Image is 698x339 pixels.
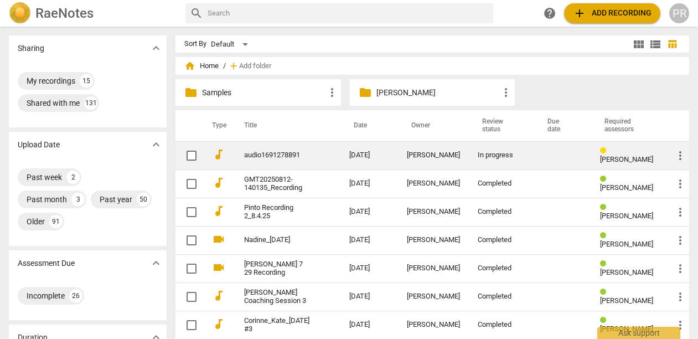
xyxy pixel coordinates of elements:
span: more_vert [325,86,339,99]
div: Older [27,216,45,227]
a: Corinne_Kate_[DATE] #3 [244,317,309,333]
td: [DATE] [340,282,398,311]
div: 50 [137,193,150,206]
span: Review status: in progress [600,147,611,155]
div: Incomplete [27,290,65,301]
th: Due date [534,110,591,141]
span: videocam [212,261,225,274]
td: [DATE] [340,141,398,169]
span: [PERSON_NAME] [600,325,653,333]
span: view_list [649,38,662,51]
span: Review status: completed [600,316,611,325]
div: Past month [27,194,67,205]
div: [PERSON_NAME] [407,292,460,301]
div: Completed [478,236,525,244]
span: help [543,7,556,20]
th: Required assessors [591,110,665,141]
span: videocam [212,233,225,246]
th: Review status [469,110,534,141]
span: [PERSON_NAME] [600,183,653,192]
div: Completed [478,208,525,216]
span: Review status: completed [600,232,611,240]
p: Sharing [18,43,44,54]
div: 3 [71,193,85,206]
span: expand_more [149,256,163,270]
td: [DATE] [340,169,398,198]
span: [PERSON_NAME] [600,268,653,276]
a: [PERSON_NAME] 7 29 Recording [244,260,309,277]
button: PR [669,3,689,23]
span: Review status: completed [600,175,611,183]
div: Completed [478,292,525,301]
span: more_vert [674,149,687,162]
div: [PERSON_NAME] [407,151,460,160]
span: audiotrack [212,317,225,331]
a: [PERSON_NAME] Coaching Session 3 [244,289,309,305]
span: [PERSON_NAME] [600,240,653,248]
span: audiotrack [212,204,225,218]
span: audiotrack [212,176,225,189]
th: Type [203,110,231,141]
span: Review status: completed [600,288,611,296]
th: Date [340,110,398,141]
button: Show more [148,136,164,153]
span: folder [184,86,198,99]
span: Home [184,60,219,71]
div: 15 [80,74,93,88]
a: Nadine_[DATE] [244,236,309,244]
span: add [228,60,239,71]
button: List view [647,36,664,53]
div: In progress [478,151,525,160]
span: table_chart [667,39,678,49]
span: [PERSON_NAME] [600,155,653,163]
span: view_module [632,38,645,51]
a: Pinto Recording 2_8.4.25 [244,204,309,220]
button: Show more [148,255,164,271]
button: Table view [664,36,680,53]
a: Help [540,3,560,23]
span: add [573,7,586,20]
button: Tile view [630,36,647,53]
a: audio1691278891 [244,151,309,160]
span: home [184,60,195,71]
span: more_vert [674,262,687,275]
div: Completed [478,264,525,273]
div: [PERSON_NAME] [407,321,460,329]
span: expand_more [149,138,163,151]
div: 2 [66,171,80,184]
p: Tatiana [376,87,500,99]
div: Past year [100,194,132,205]
p: Assessment Due [18,258,75,269]
span: Review status: completed [600,203,611,212]
span: expand_more [149,42,163,55]
span: audiotrack [212,148,225,161]
span: more_vert [499,86,513,99]
div: [PERSON_NAME] [407,264,460,273]
span: more_vert [674,319,687,332]
img: Logo [9,2,31,24]
div: Completed [478,179,525,188]
p: Upload Date [18,139,60,151]
span: more_vert [674,206,687,219]
span: Add recording [573,7,652,20]
div: 131 [84,96,97,110]
input: Search [208,4,489,22]
span: more_vert [674,290,687,304]
td: [DATE] [340,198,398,226]
button: Upload [564,3,660,23]
span: folder [359,86,372,99]
div: 26 [69,289,82,302]
div: Completed [478,321,525,329]
th: Owner [398,110,469,141]
span: Add folder [239,62,271,70]
div: Past week [27,172,62,183]
span: more_vert [674,177,687,191]
span: search [190,7,203,20]
td: [DATE] [340,311,398,339]
p: Samples [202,87,325,99]
span: [PERSON_NAME] [600,296,653,305]
button: Show more [148,40,164,56]
div: Ask support [597,327,680,339]
span: [PERSON_NAME] [600,212,653,220]
div: [PERSON_NAME] [407,236,460,244]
